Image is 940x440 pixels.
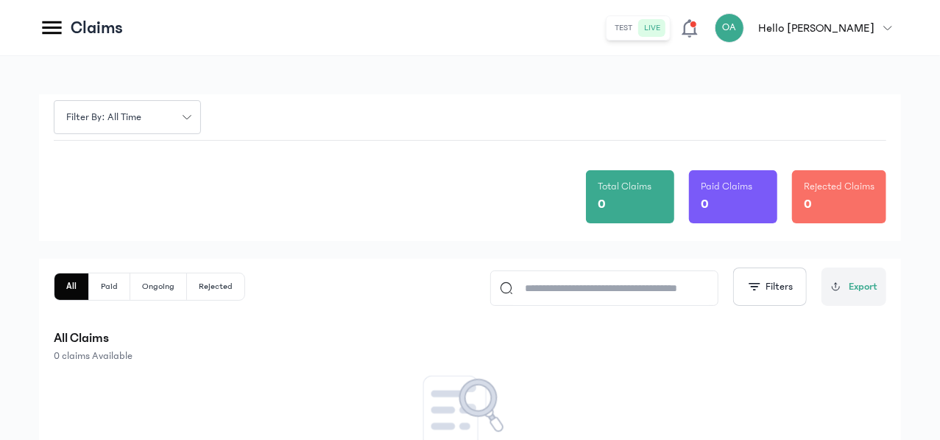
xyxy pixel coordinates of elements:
[609,19,639,37] button: test
[71,16,123,40] p: Claims
[701,179,752,194] p: Paid Claims
[54,273,89,300] button: All
[54,100,201,134] button: Filter by: all time
[804,179,874,194] p: Rejected Claims
[715,13,744,43] div: OA
[89,273,130,300] button: Paid
[701,194,709,214] p: 0
[130,273,187,300] button: Ongoing
[821,268,886,306] button: Export
[54,328,886,349] p: All Claims
[715,13,901,43] button: OAHello [PERSON_NAME]
[639,19,667,37] button: live
[759,19,874,37] p: Hello [PERSON_NAME]
[54,349,886,363] p: 0 claims Available
[849,279,877,295] span: Export
[598,179,651,194] p: Total Claims
[57,110,150,125] span: Filter by: all time
[733,268,807,306] button: Filters
[804,194,812,214] p: 0
[598,194,606,214] p: 0
[187,273,244,300] button: Rejected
